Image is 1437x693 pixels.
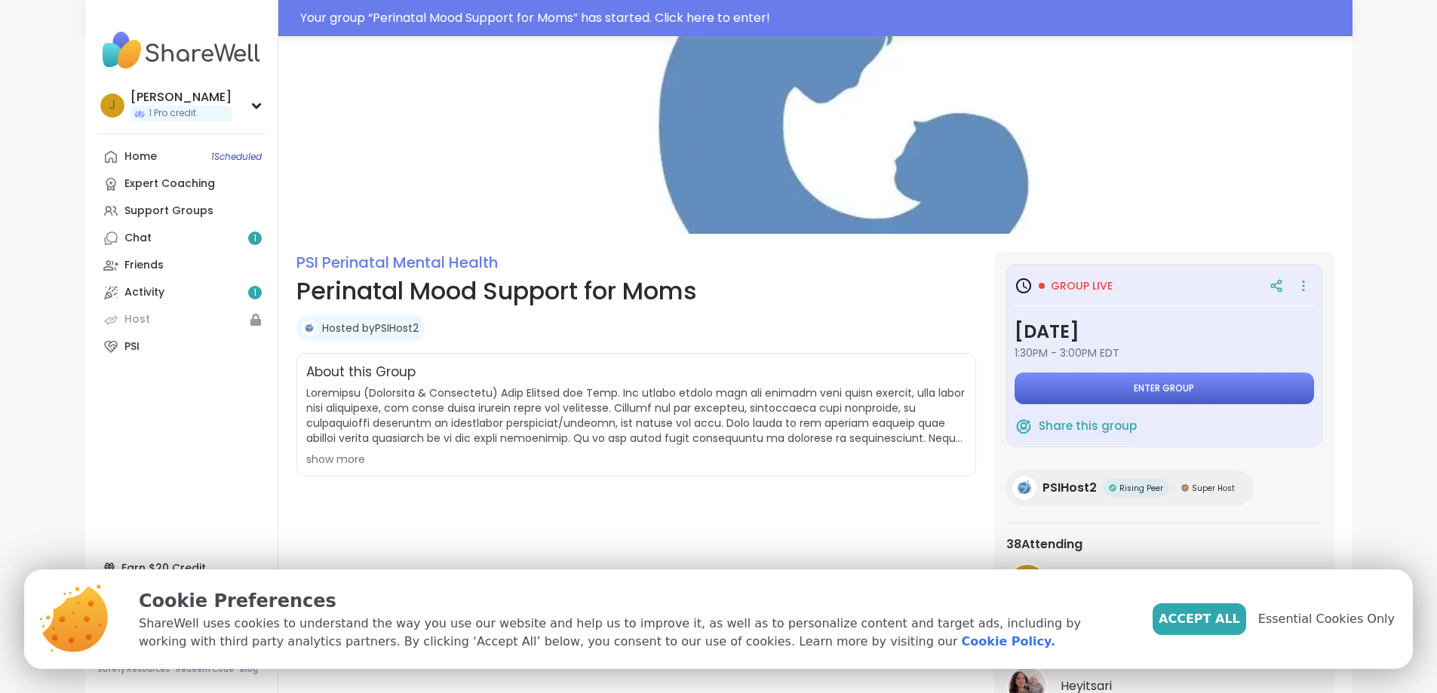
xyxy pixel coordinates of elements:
[130,89,232,106] div: [PERSON_NAME]
[149,107,196,120] span: 1 Pro credit
[1042,479,1097,497] span: PSIHost2
[296,273,976,309] h1: Perinatal Mood Support for Moms
[962,633,1055,651] a: Cookie Policy.
[97,170,266,198] a: Expert Coaching
[1006,535,1082,553] span: 38 Attending
[1012,476,1036,500] img: PSIHost2
[97,279,266,306] a: Activity1
[296,252,498,273] a: PSI Perinatal Mental Health
[1006,470,1253,506] a: PSIHost2PSIHost2Rising PeerRising PeerSuper HostSuper Host
[1109,484,1116,492] img: Rising Peer
[124,285,164,300] div: Activity
[124,339,140,354] div: PSI
[1192,483,1235,494] span: Super Host
[278,36,1353,234] img: Perinatal Mood Support for Moms cover image
[306,363,416,382] h2: About this Group
[97,252,266,279] a: Friends
[97,24,266,77] img: ShareWell Nav Logo
[124,204,213,219] div: Support Groups
[176,664,234,675] a: Redeem Code
[322,320,419,336] a: Hosted byPSIHost2
[97,198,266,225] a: Support Groups
[124,258,164,273] div: Friends
[1258,610,1395,628] span: Essential Cookies Only
[1015,410,1137,442] button: Share this group
[1015,318,1314,345] h3: [DATE]
[302,320,317,336] img: PSIHost2
[1051,278,1113,293] span: Group live
[300,9,1343,27] div: Your group “ Perinatal Mood Support for Moms ” has started. Click here to enter!
[1006,563,1322,605] a: j[PERSON_NAME]New Member! 🎉
[253,287,256,299] span: 1
[124,176,215,192] div: Expert Coaching
[97,333,266,360] a: PSI
[124,231,152,246] div: Chat
[253,232,256,245] span: 1
[124,312,150,327] div: Host
[97,664,170,675] a: Safety Resources
[211,151,262,163] span: 1 Scheduled
[1181,484,1189,492] img: Super Host
[1015,417,1033,435] img: ShareWell Logomark
[139,615,1128,651] p: ShareWell uses cookies to understand the way you use our website and help us to improve it, as we...
[1134,382,1194,394] span: Enter group
[139,587,1128,615] p: Cookie Preferences
[109,96,115,115] span: j
[1039,418,1137,435] span: Share this group
[97,225,266,252] a: Chat1
[97,306,266,333] a: Host
[1159,610,1240,628] span: Accept All
[306,452,966,467] div: show more
[97,143,266,170] a: Home1Scheduled
[306,385,966,446] span: Loremipsu (Dolorsita & Consectetu) Adip Elitsed doe Temp. Inc utlabo etdolo magn ali enimadm veni...
[1015,345,1314,360] span: 1:30PM - 3:00PM EDT
[1119,483,1163,494] span: Rising Peer
[1015,373,1314,404] button: Enter group
[97,554,266,581] div: Earn $20 Credit
[124,149,157,164] div: Home
[240,664,258,675] a: Blog
[1153,603,1246,635] button: Accept All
